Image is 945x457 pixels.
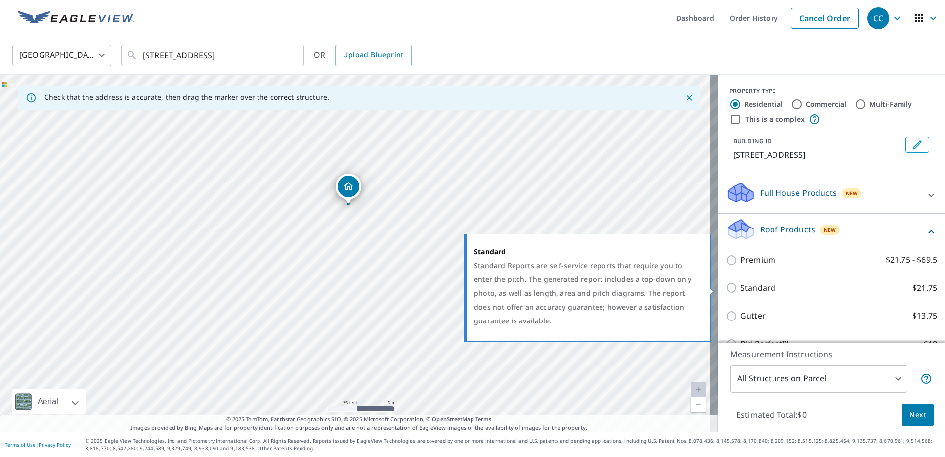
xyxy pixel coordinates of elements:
[336,174,361,204] div: Dropped pin, building 1, Residential property, 1214 E Getty Ln Hernando, FL 34442
[726,181,937,209] div: Full House ProductsNew
[912,282,937,294] p: $21.75
[474,259,698,328] div: Standard Reports are self-service reports that require you to enter the pitch. The generated repo...
[475,415,492,423] a: Terms
[343,49,403,61] span: Upload Blueprint
[730,348,932,360] p: Measurement Instructions
[902,404,934,426] button: Next
[12,42,111,69] div: [GEOGRAPHIC_DATA]
[740,310,766,322] p: Gutter
[726,218,937,246] div: Roof ProductsNew
[12,389,86,414] div: Aerial
[806,99,847,109] label: Commercial
[86,437,940,452] p: © 2025 Eagle View Technologies, Inc. and Pictometry International Corp. All Rights Reserved. Repo...
[869,99,912,109] label: Multi-Family
[912,310,937,322] p: $13.75
[18,11,134,26] img: EV Logo
[683,91,696,104] button: Close
[226,415,492,424] span: © 2025 TomTom, Earthstar Geographics SIO, © 2025 Microsoft Corporation, ©
[924,338,937,350] p: $18
[740,254,775,266] p: Premium
[905,137,929,153] button: Edit building 1
[791,8,859,29] a: Cancel Order
[744,99,783,109] label: Residential
[740,338,788,350] p: Bid Perfect™
[314,45,412,66] div: OR
[730,87,933,95] div: PROPERTY TYPE
[432,415,473,423] a: OpenStreetMap
[745,114,805,124] label: This is a complex
[909,409,926,421] span: Next
[691,382,706,397] a: Current Level 20, Zoom In Disabled
[760,187,837,199] p: Full House Products
[760,224,815,235] p: Roof Products
[846,189,858,197] span: New
[44,93,329,102] p: Check that the address is accurate, then drag the marker over the correct structure.
[729,404,815,426] p: Estimated Total: $0
[691,397,706,412] a: Current Level 20, Zoom Out
[733,149,902,161] p: [STREET_ADDRESS]
[733,137,772,145] p: BUILDING ID
[5,441,36,448] a: Terms of Use
[824,226,836,234] span: New
[886,254,937,266] p: $21.75 - $69.5
[740,282,775,294] p: Standard
[35,389,61,414] div: Aerial
[335,45,411,66] a: Upload Blueprint
[5,442,71,448] p: |
[867,7,889,29] div: CC
[474,247,506,256] strong: Standard
[730,365,907,393] div: All Structures on Parcel
[920,373,932,385] span: Your report will include each building or structure inside the parcel boundary. In some cases, du...
[143,42,284,69] input: Search by address or latitude-longitude
[39,441,71,448] a: Privacy Policy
